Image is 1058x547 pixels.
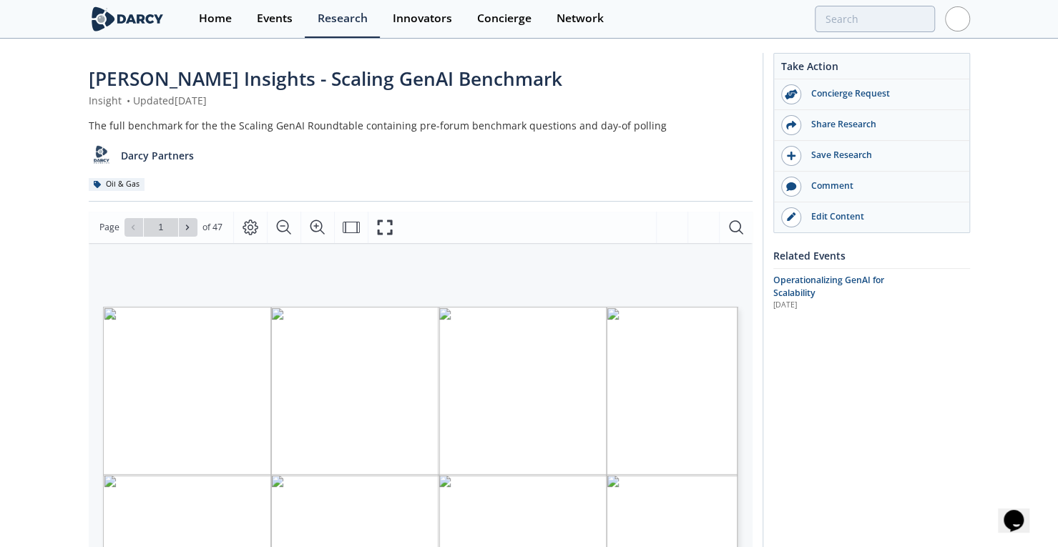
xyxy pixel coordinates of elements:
[774,59,969,79] div: Take Action
[774,202,969,232] a: Edit Content
[121,148,194,163] p: Darcy Partners
[393,13,452,24] div: Innovators
[773,300,900,311] div: [DATE]
[815,6,935,32] input: Advanced Search
[998,490,1044,533] iframe: chat widget
[557,13,604,24] div: Network
[801,210,961,223] div: Edit Content
[477,13,532,24] div: Concierge
[89,118,753,133] div: The full benchmark for the the Scaling GenAI Roundtable containing pre-forum benchmark questions ...
[89,66,562,92] span: [PERSON_NAME] Insights - Scaling GenAI Benchmark
[945,6,970,31] img: Profile
[89,178,145,191] div: Oil & Gas
[89,93,753,108] div: Insight Updated [DATE]
[257,13,293,24] div: Events
[199,13,232,24] div: Home
[773,274,970,312] a: Operationalizing GenAI for Scalability [DATE]
[801,179,961,192] div: Comment
[318,13,368,24] div: Research
[801,87,961,100] div: Concierge Request
[773,274,884,299] span: Operationalizing GenAI for Scalability
[801,118,961,131] div: Share Research
[773,243,970,268] div: Related Events
[801,149,961,162] div: Save Research
[124,94,133,107] span: •
[89,6,167,31] img: logo-wide.svg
